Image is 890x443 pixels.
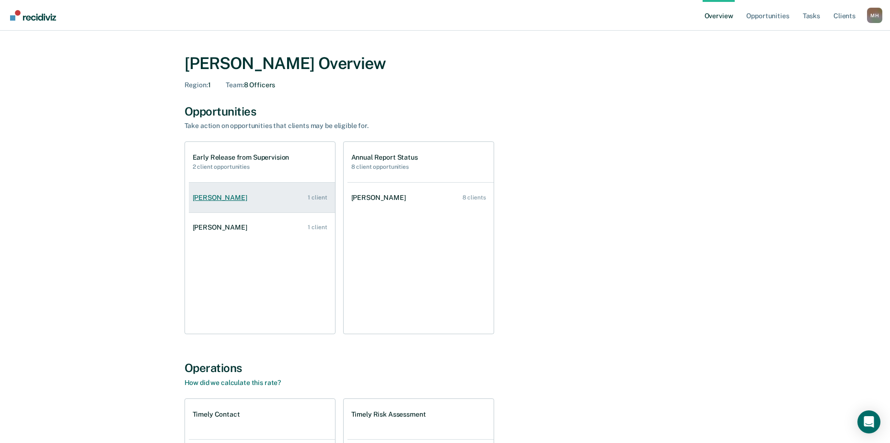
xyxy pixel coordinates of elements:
h1: Early Release from Supervision [193,153,289,162]
h2: 2 client opportunities [193,163,289,170]
div: 8 Officers [226,81,275,89]
div: 1 client [308,224,327,231]
a: How did we calculate this rate? [185,379,281,386]
a: [PERSON_NAME] 1 client [189,214,335,241]
div: [PERSON_NAME] [193,223,251,232]
span: Team : [226,81,243,89]
div: Operations [185,361,706,375]
span: Region : [185,81,208,89]
div: 1 client [308,194,327,201]
a: [PERSON_NAME] 8 clients [347,184,494,211]
div: [PERSON_NAME] [351,194,410,202]
div: [PERSON_NAME] [193,194,251,202]
h1: Annual Report Status [351,153,418,162]
h1: Timely Risk Assessment [351,410,426,419]
div: Opportunities [185,105,706,118]
h2: 8 client opportunities [351,163,418,170]
button: Profile dropdown button [867,8,882,23]
div: 8 clients [462,194,486,201]
div: 1 [185,81,211,89]
a: [PERSON_NAME] 1 client [189,184,335,211]
div: Take action on opportunities that clients may be eligible for. [185,122,520,130]
div: [PERSON_NAME] Overview [185,54,706,73]
div: M H [867,8,882,23]
img: Recidiviz [10,10,56,21]
div: Open Intercom Messenger [857,410,880,433]
h1: Timely Contact [193,410,240,419]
